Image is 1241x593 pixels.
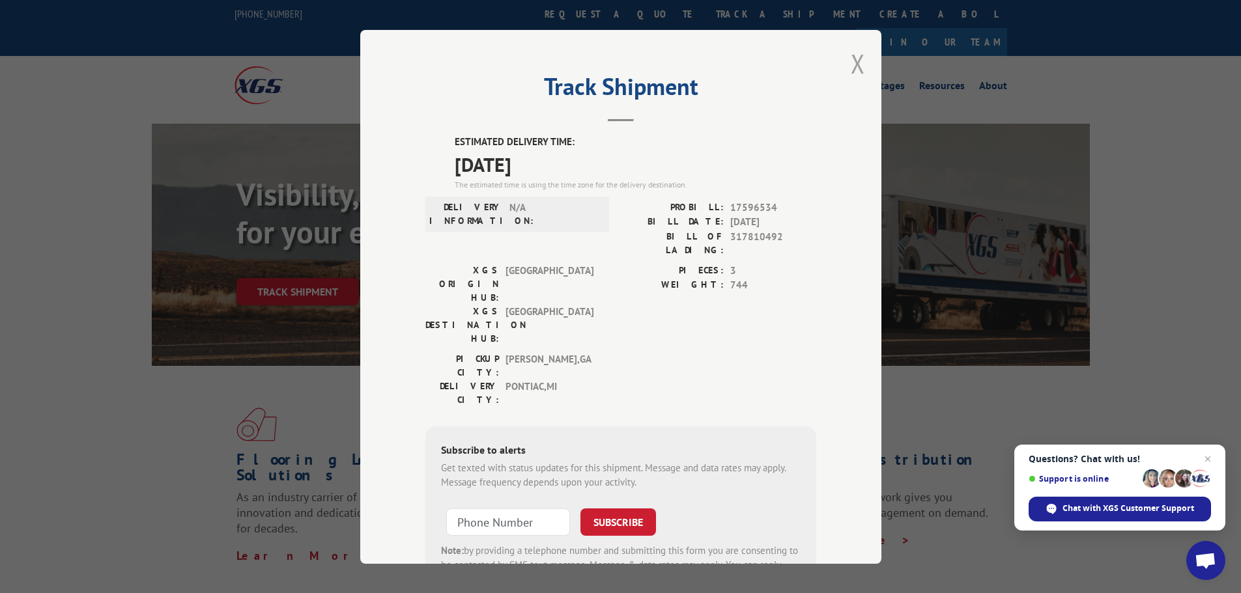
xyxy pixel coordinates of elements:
[1029,474,1138,484] span: Support is online
[455,178,816,190] div: The estimated time is using the time zone for the delivery destination.
[441,441,801,460] div: Subscribe to alerts
[730,200,816,215] span: 17596534
[730,278,816,293] span: 744
[1029,454,1211,464] span: Questions? Chat with us!
[580,508,656,535] button: SUBSCRIBE
[1186,541,1225,580] a: Open chat
[506,263,593,304] span: [GEOGRAPHIC_DATA]
[429,200,503,227] label: DELIVERY INFORMATION:
[621,229,724,256] label: BILL OF LADING:
[425,379,499,406] label: DELIVERY CITY:
[506,352,593,379] span: [PERSON_NAME] , GA
[621,215,724,230] label: BILL DATE:
[509,200,597,227] span: N/A
[730,229,816,256] span: 317810492
[730,215,816,230] span: [DATE]
[730,263,816,278] span: 3
[506,304,593,345] span: [GEOGRAPHIC_DATA]
[441,460,801,490] div: Get texted with status updates for this shipment. Message and data rates may apply. Message frequ...
[446,508,570,535] input: Phone Number
[441,544,464,556] strong: Note:
[1063,503,1194,514] span: Chat with XGS Customer Support
[621,263,724,278] label: PIECES:
[441,543,801,587] div: by providing a telephone number and submitting this form you are consenting to be contacted by SM...
[425,352,499,379] label: PICKUP CITY:
[455,149,816,178] span: [DATE]
[455,135,816,150] label: ESTIMATED DELIVERY TIME:
[851,46,865,81] button: Close modal
[621,200,724,215] label: PROBILL:
[621,278,724,293] label: WEIGHT:
[425,304,499,345] label: XGS DESTINATION HUB:
[425,77,816,102] h2: Track Shipment
[1029,497,1211,521] span: Chat with XGS Customer Support
[506,379,593,406] span: PONTIAC , MI
[425,263,499,304] label: XGS ORIGIN HUB:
